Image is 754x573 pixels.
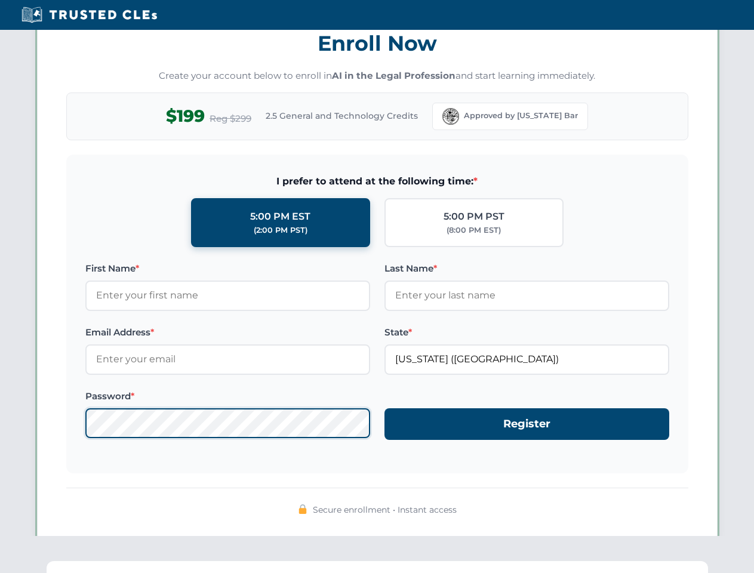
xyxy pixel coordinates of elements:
[384,325,669,340] label: State
[464,110,578,122] span: Approved by [US_STATE] Bar
[85,344,370,374] input: Enter your email
[66,24,688,62] h3: Enroll Now
[384,408,669,440] button: Register
[250,209,310,224] div: 5:00 PM EST
[332,70,456,81] strong: AI in the Legal Profession
[85,174,669,189] span: I prefer to attend at the following time:
[384,281,669,310] input: Enter your last name
[384,344,669,374] input: Florida (FL)
[85,261,370,276] label: First Name
[442,108,459,125] img: Florida Bar
[85,389,370,403] label: Password
[254,224,307,236] div: (2:00 PM PST)
[166,103,205,130] span: $199
[447,224,501,236] div: (8:00 PM EST)
[18,6,161,24] img: Trusted CLEs
[85,325,370,340] label: Email Address
[66,69,688,83] p: Create your account below to enroll in and start learning immediately.
[266,109,418,122] span: 2.5 General and Technology Credits
[85,281,370,310] input: Enter your first name
[384,261,669,276] label: Last Name
[210,112,251,126] span: Reg $299
[298,504,307,514] img: 🔒
[444,209,504,224] div: 5:00 PM PST
[313,503,457,516] span: Secure enrollment • Instant access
